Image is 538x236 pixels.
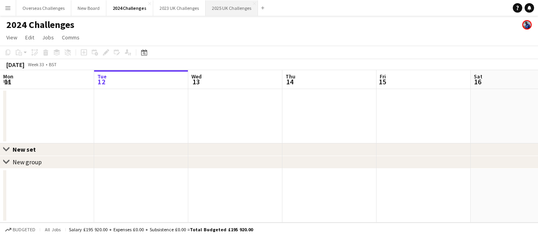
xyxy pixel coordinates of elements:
span: Budgeted [13,227,35,232]
span: Week 33 [26,61,46,67]
a: View [3,32,20,43]
button: 2024 Challenges [106,0,153,16]
span: Total Budgeted £195 920.00 [190,227,253,232]
span: Comms [62,34,80,41]
div: Salary £195 920.00 + Expenses £0.00 + Subsistence £0.00 = [69,227,253,232]
a: Edit [22,32,37,43]
app-user-avatar: Andy Baker [522,20,532,30]
a: Jobs [39,32,57,43]
span: Tue [97,73,107,80]
button: 2023 UK Challenges [153,0,206,16]
span: 13 [190,77,202,86]
span: Thu [286,73,295,80]
span: Edit [25,34,34,41]
span: Jobs [42,34,54,41]
button: Budgeted [4,225,37,234]
span: View [6,34,17,41]
h1: 2024 Challenges [6,19,74,31]
span: 15 [378,77,386,86]
span: Sat [474,73,482,80]
span: 16 [473,77,482,86]
div: BST [49,61,57,67]
a: Comms [59,32,83,43]
button: 2025 UK Challenges [206,0,258,16]
span: Fri [380,73,386,80]
div: New set [13,145,42,153]
div: New group [13,158,42,166]
span: All jobs [43,227,62,232]
button: New Board [71,0,106,16]
span: 14 [284,77,295,86]
span: Wed [191,73,202,80]
span: Mon [3,73,13,80]
div: [DATE] [6,61,24,69]
button: Overseas Challenges [16,0,71,16]
span: 12 [96,77,107,86]
span: 11 [2,77,13,86]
